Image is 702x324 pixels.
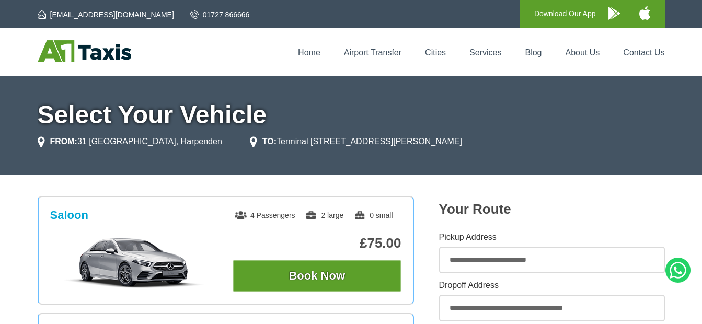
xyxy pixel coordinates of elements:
[262,137,277,146] strong: TO:
[235,211,295,219] span: 4 Passengers
[38,40,131,62] img: A1 Taxis St Albans LTD
[608,7,620,20] img: A1 Taxis Android App
[534,7,596,20] p: Download Our App
[50,209,88,222] h3: Saloon
[250,135,462,148] li: Terminal [STREET_ADDRESS][PERSON_NAME]
[233,260,401,292] button: Book Now
[354,211,393,219] span: 0 small
[469,48,501,57] a: Services
[639,6,650,20] img: A1 Taxis iPhone App
[233,235,401,251] p: £75.00
[344,48,401,57] a: Airport Transfer
[38,135,222,148] li: 31 [GEOGRAPHIC_DATA], Harpenden
[439,233,665,241] label: Pickup Address
[425,48,446,57] a: Cities
[566,48,600,57] a: About Us
[38,102,665,128] h1: Select Your Vehicle
[439,281,665,290] label: Dropoff Address
[38,9,174,20] a: [EMAIL_ADDRESS][DOMAIN_NAME]
[190,9,250,20] a: 01727 866666
[525,48,542,57] a: Blog
[305,211,343,219] span: 2 large
[439,201,665,217] h2: Your Route
[623,48,664,57] a: Contact Us
[298,48,320,57] a: Home
[50,137,77,146] strong: FROM:
[55,237,213,289] img: Saloon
